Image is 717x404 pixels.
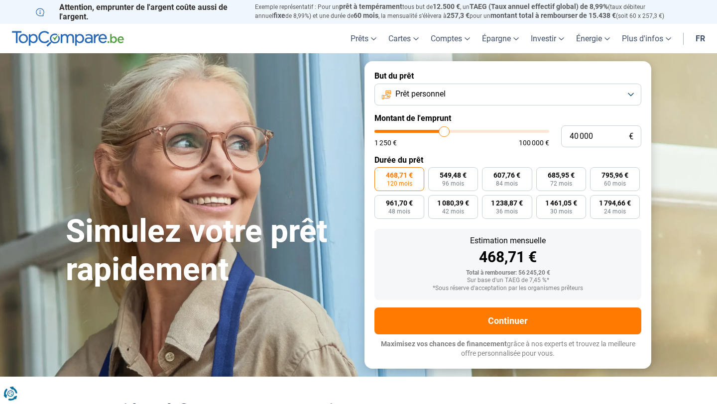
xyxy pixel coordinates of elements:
[273,11,285,19] span: fixe
[496,208,518,214] span: 36 mois
[386,200,413,206] span: 961,70 €
[12,31,124,47] img: TopCompare
[550,181,572,187] span: 72 mois
[604,181,626,187] span: 60 mois
[490,11,616,19] span: montant total à rembourser de 15.438 €
[388,208,410,214] span: 48 mois
[382,270,633,277] div: Total à rembourser: 56 245,20 €
[690,24,711,53] a: fr
[255,2,681,20] p: Exemple représentatif : Pour un tous but de , un (taux débiteur annuel de 8,99%) et une durée de ...
[386,172,413,179] span: 468,71 €
[381,340,507,348] span: Maximisez vos chances de financement
[519,139,549,146] span: 100 000 €
[382,285,633,292] div: *Sous réserve d'acceptation par les organismes prêteurs
[374,71,641,81] label: But du prêt
[374,113,641,123] label: Montant de l'emprunt
[382,277,633,284] div: Sur base d'un TAEG de 7,45 %*
[493,172,520,179] span: 607,76 €
[548,172,575,179] span: 685,95 €
[616,24,677,53] a: Plus d'infos
[382,237,633,245] div: Estimation mensuelle
[345,24,382,53] a: Prêts
[66,212,353,289] h1: Simulez votre prêt rapidement
[382,250,633,265] div: 468,71 €
[491,200,523,206] span: 1 238,87 €
[545,200,577,206] span: 1 461,05 €
[476,24,525,53] a: Épargne
[496,181,518,187] span: 84 mois
[339,2,402,10] span: prêt à tempérament
[395,89,446,100] span: Prêt personnel
[570,24,616,53] a: Énergie
[629,132,633,141] span: €
[425,24,476,53] a: Comptes
[382,24,425,53] a: Cartes
[604,208,626,214] span: 24 mois
[374,84,641,105] button: Prêt personnel
[601,172,628,179] span: 795,96 €
[374,139,397,146] span: 1 250 €
[433,2,460,10] span: 12.500 €
[525,24,570,53] a: Investir
[440,172,467,179] span: 549,48 €
[374,155,641,165] label: Durée du prêt
[36,2,243,21] p: Attention, emprunter de l'argent coûte aussi de l'argent.
[550,208,572,214] span: 30 mois
[442,208,464,214] span: 42 mois
[599,200,631,206] span: 1 794,66 €
[374,339,641,359] p: grâce à nos experts et trouvez la meilleure offre personnalisée pour vous.
[470,2,608,10] span: TAEG (Taux annuel effectif global) de 8,99%
[374,307,641,334] button: Continuer
[442,181,464,187] span: 96 mois
[447,11,470,19] span: 257,3 €
[387,181,412,187] span: 120 mois
[354,11,378,19] span: 60 mois
[437,200,469,206] span: 1 080,39 €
